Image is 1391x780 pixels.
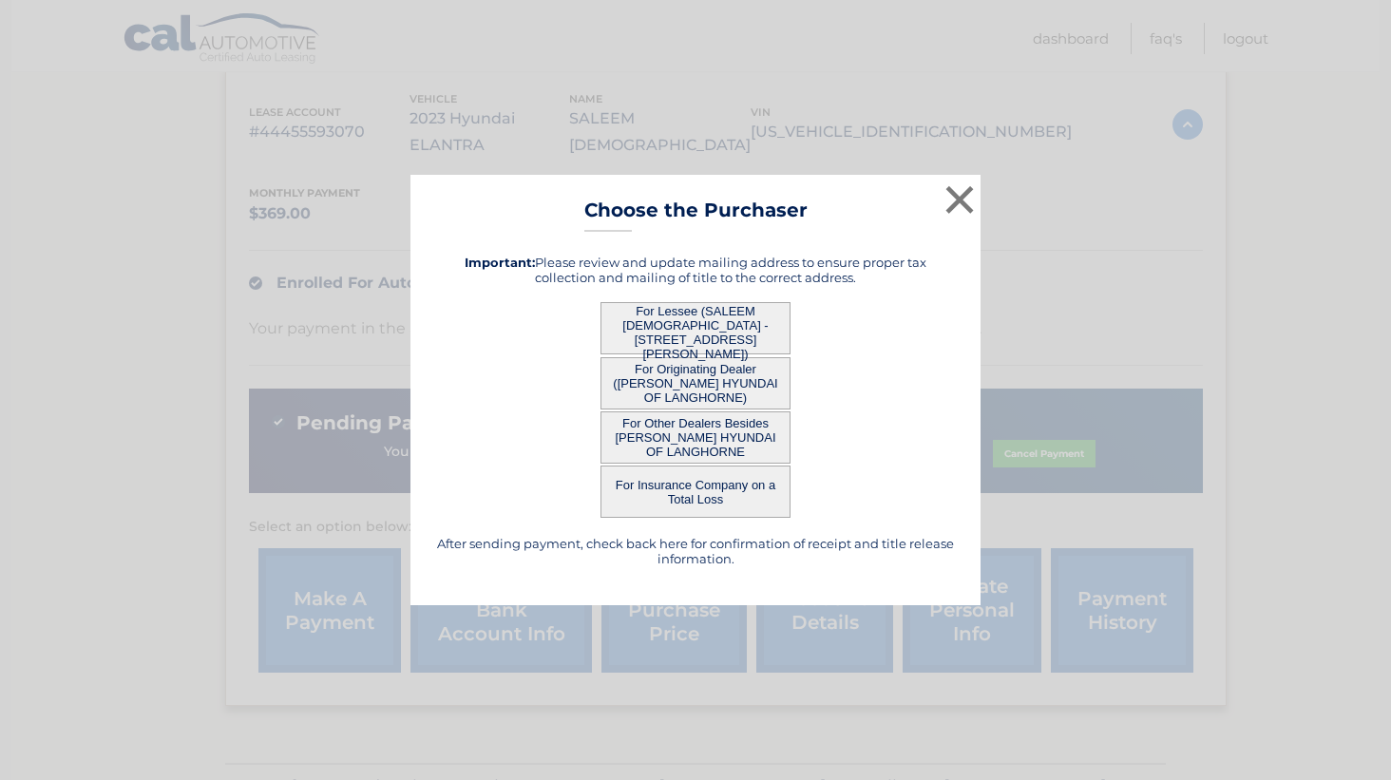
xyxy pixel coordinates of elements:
h5: After sending payment, check back here for confirmation of receipt and title release information. [434,536,957,566]
strong: Important: [465,255,535,270]
button: For Lessee (SALEEM [DEMOGRAPHIC_DATA] - [STREET_ADDRESS][PERSON_NAME]) [600,302,791,354]
button: × [941,181,979,219]
button: For Originating Dealer ([PERSON_NAME] HYUNDAI OF LANGHORNE) [600,357,791,409]
button: For Insurance Company on a Total Loss [600,466,791,518]
h5: Please review and update mailing address to ensure proper tax collection and mailing of title to ... [434,255,957,285]
h3: Choose the Purchaser [584,199,808,232]
button: For Other Dealers Besides [PERSON_NAME] HYUNDAI OF LANGHORNE [600,411,791,464]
